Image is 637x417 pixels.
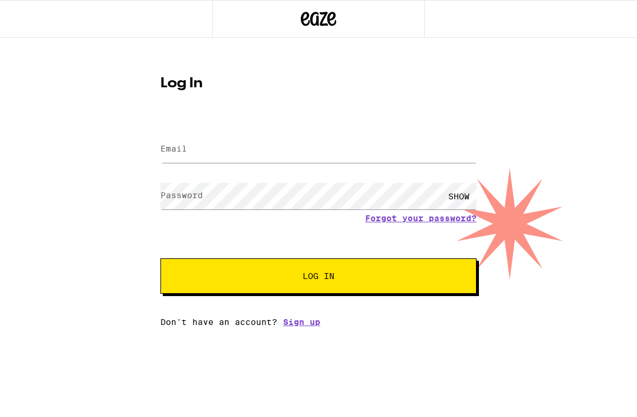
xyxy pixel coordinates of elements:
label: Email [160,144,187,153]
a: Sign up [283,317,320,327]
span: Log In [303,272,334,280]
h1: Log In [160,77,477,91]
div: Don't have an account? [160,317,477,327]
div: SHOW [441,183,477,209]
input: Email [160,136,477,163]
button: Log In [160,258,477,294]
a: Forgot your password? [365,214,477,223]
label: Password [160,191,203,200]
